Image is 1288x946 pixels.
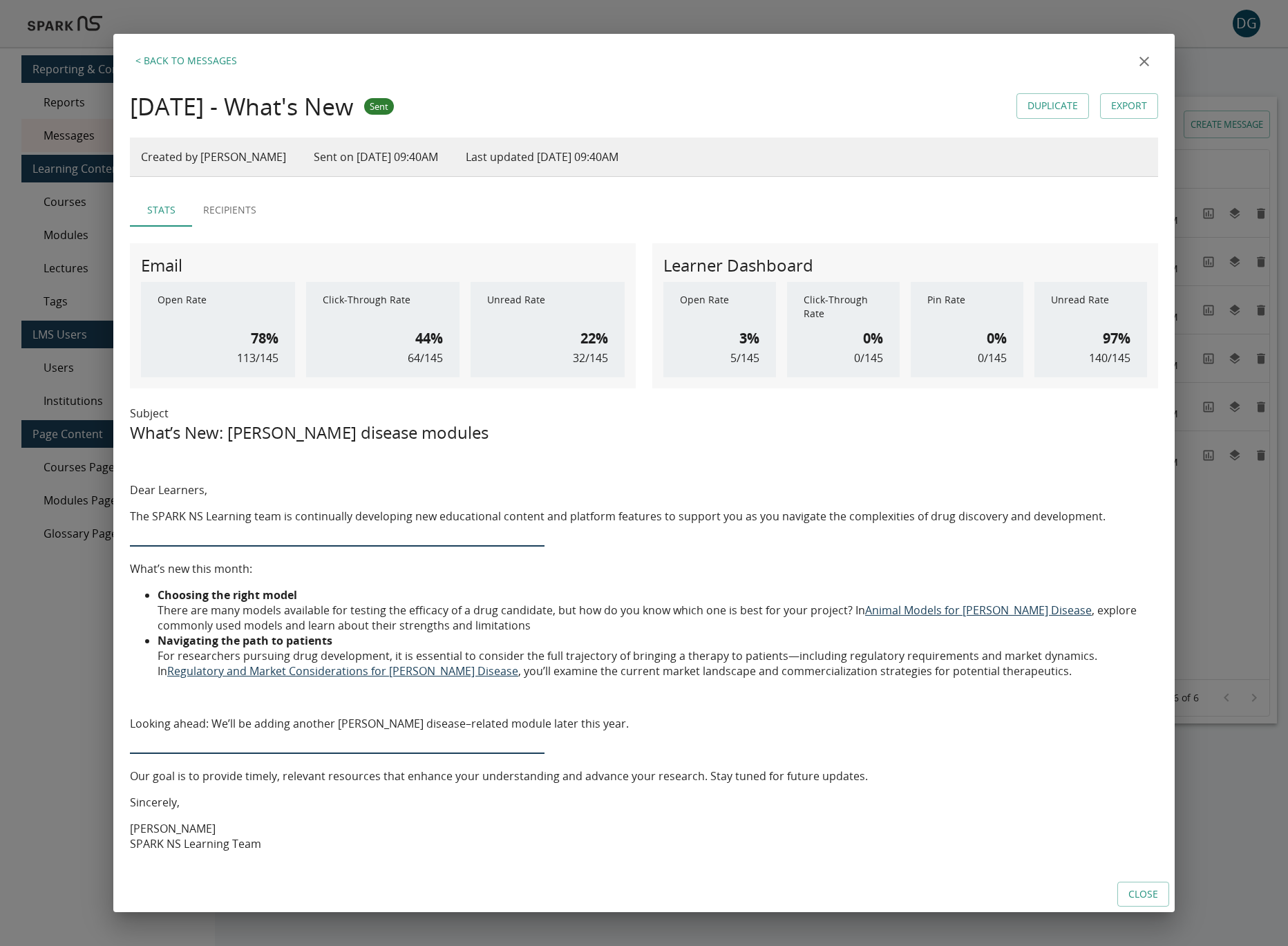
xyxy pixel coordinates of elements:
[167,663,518,679] a: Regulatory and Market Considerations for [PERSON_NAME] Disease
[487,293,608,321] p: Unread Rate
[863,328,883,350] h6: 0%
[1130,48,1158,75] button: close
[130,405,1158,422] p: Subject
[130,768,1158,784] p: Our goal is to provide timely, relevant resources that enhance your understanding and advance you...
[130,92,353,121] h4: [DATE] - What's New
[158,633,1158,679] li: For researchers pursuing drug development, it is essential to consider the full trajectory of bri...
[323,293,444,321] p: Click-Through Rate
[158,633,332,648] strong: Navigating the path to patients
[130,716,1158,731] p: Looking ahead: We’ll be adding another [PERSON_NAME] disease–related module later this year.
[927,293,1007,321] p: Pin Rate
[130,48,243,75] button: Back to Messages
[158,587,1158,633] li: There are many models available for testing the efficacy of a drug candidate, but how do you know...
[865,603,1092,618] a: Animal Models for [PERSON_NAME] Disease
[130,821,1158,851] p: [PERSON_NAME] SPARK NS Learning Team
[141,149,286,165] p: Created by [PERSON_NAME]
[130,795,1158,810] p: Sincerely,
[130,509,1158,524] p: The SPARK NS Learning team is continually developing new educational content and platform feature...
[1117,882,1169,907] button: Close
[415,328,443,350] h6: 44%
[804,293,883,321] p: Click-Through Rate
[1103,328,1130,350] h6: 97%
[364,100,394,113] span: Sent
[466,149,618,165] p: Last updated [DATE] 09:40AM
[130,561,1158,576] p: What’s new this month:
[854,350,883,366] p: 0 / 145
[314,149,438,165] p: Sent on [DATE] 09:40AM
[158,587,297,603] strong: Choosing the right model
[130,482,1158,498] p: Dear Learners,
[130,422,1158,444] h5: What’s New: [PERSON_NAME] disease modules
[192,193,267,227] button: Recipients
[1016,93,1089,119] button: Duplicate
[237,350,278,366] p: 113 / 145
[251,328,278,350] h6: 78%
[680,293,759,321] p: Open Rate
[1051,293,1130,321] p: Unread Rate
[663,254,813,276] h5: Learner Dashboard
[158,293,278,321] p: Open Rate
[130,193,192,227] button: Stats
[573,350,608,366] p: 32 / 145
[1100,93,1158,119] a: Export
[730,350,759,366] p: 5 / 145
[580,328,608,350] h6: 22%
[130,193,1158,227] div: Active Tab
[141,254,182,276] h5: Email
[1089,350,1130,366] p: 140 / 145
[408,350,443,366] p: 64 / 145
[739,328,759,350] h6: 3%
[987,328,1007,350] h6: 0%
[978,350,1007,366] p: 0 / 145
